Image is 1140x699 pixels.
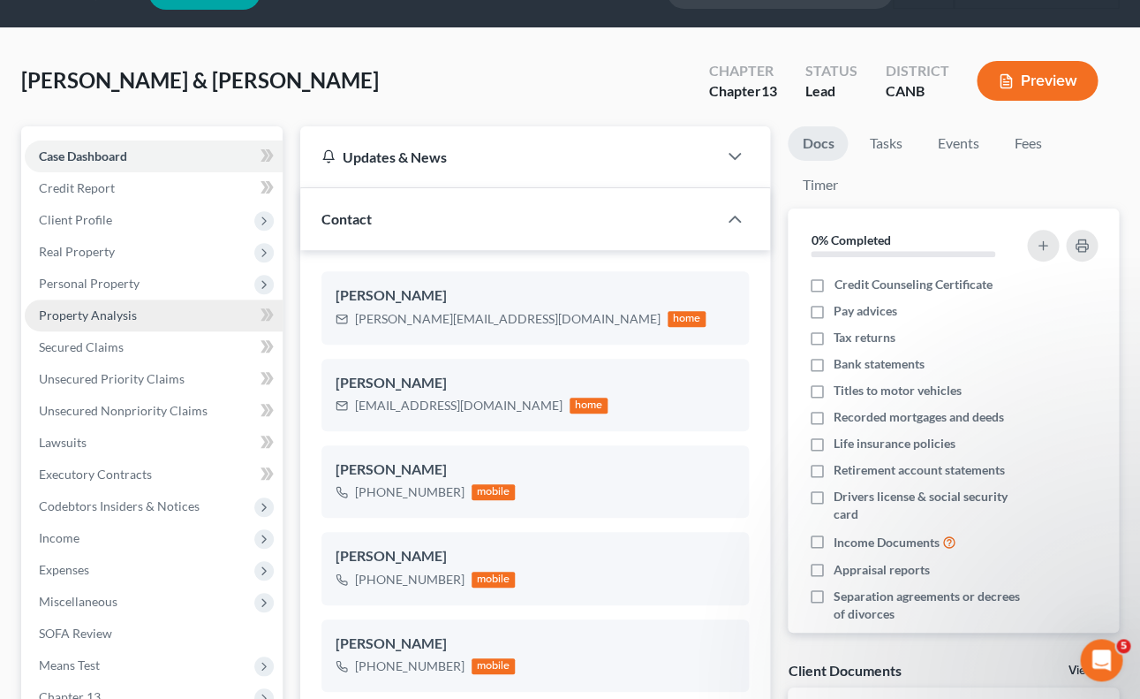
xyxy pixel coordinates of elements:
[760,82,776,99] span: 13
[834,588,1021,623] span: Separation agreements or decrees of divorces
[708,61,776,81] div: Chapter
[39,657,100,672] span: Means Test
[336,285,736,307] div: [PERSON_NAME]
[25,172,283,204] a: Credit Report
[834,488,1021,523] span: Drivers license & social security card
[39,498,200,513] span: Codebtors Insiders & Notices
[321,148,697,166] div: Updates & News
[336,634,736,655] div: [PERSON_NAME]
[355,397,562,414] div: [EMAIL_ADDRESS][DOMAIN_NAME]
[39,467,152,482] span: Executory Contracts
[21,67,379,93] span: [PERSON_NAME] & [PERSON_NAME]
[25,459,283,490] a: Executory Contracts
[1068,665,1112,677] a: View All
[355,657,464,675] div: [PHONE_NUMBER]
[39,562,89,577] span: Expenses
[336,373,736,394] div: [PERSON_NAME]
[321,210,372,227] span: Contact
[472,572,516,588] div: mobile
[39,594,117,609] span: Miscellaneous
[811,232,890,247] strong: 0% Completed
[25,331,283,363] a: Secured Claims
[39,244,115,259] span: Real Property
[834,408,1004,426] span: Recorded mortgages and deeds
[39,371,185,386] span: Unsecured Priority Claims
[923,126,993,161] a: Events
[25,427,283,459] a: Lawsuits
[336,546,736,567] div: [PERSON_NAME]
[834,435,955,452] span: Life insurance policies
[39,626,112,641] span: SOFA Review
[25,395,283,427] a: Unsecured Nonpriority Claims
[834,355,925,373] span: Bank statements
[668,311,706,327] div: home
[25,141,283,172] a: Case Dashboard
[855,126,916,161] a: Tasks
[39,530,79,545] span: Income
[570,398,608,414] div: home
[885,61,948,81] div: District
[834,276,992,293] span: Credit Counseling Certificate
[834,461,1005,479] span: Retirement account statements
[788,126,848,161] a: Docs
[25,363,283,395] a: Unsecured Priority Claims
[39,276,140,291] span: Personal Property
[355,571,464,589] div: [PHONE_NUMBER]
[1116,639,1130,653] span: 5
[834,382,962,399] span: Titles to motor vehicles
[39,308,137,323] span: Property Analysis
[39,403,208,418] span: Unsecured Nonpriority Claims
[885,81,948,102] div: CANB
[708,81,776,102] div: Chapter
[1080,639,1122,681] iframe: Intercom live chat
[355,310,661,328] div: [PERSON_NAME][EMAIL_ADDRESS][DOMAIN_NAME]
[472,484,516,500] div: mobile
[336,460,736,481] div: [PERSON_NAME]
[834,329,895,346] span: Tax returns
[788,168,851,202] a: Timer
[39,212,112,227] span: Client Profile
[25,618,283,650] a: SOFA Review
[977,61,1098,101] button: Preview
[804,61,857,81] div: Status
[472,658,516,674] div: mobile
[1000,126,1056,161] a: Fees
[355,483,464,501] div: [PHONE_NUMBER]
[25,300,283,331] a: Property Analysis
[834,561,930,579] span: Appraisal reports
[834,302,897,320] span: Pay advices
[39,339,124,354] span: Secured Claims
[39,148,127,163] span: Case Dashboard
[804,81,857,102] div: Lead
[834,534,940,551] span: Income Documents
[39,435,87,450] span: Lawsuits
[788,661,901,680] div: Client Documents
[39,180,115,195] span: Credit Report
